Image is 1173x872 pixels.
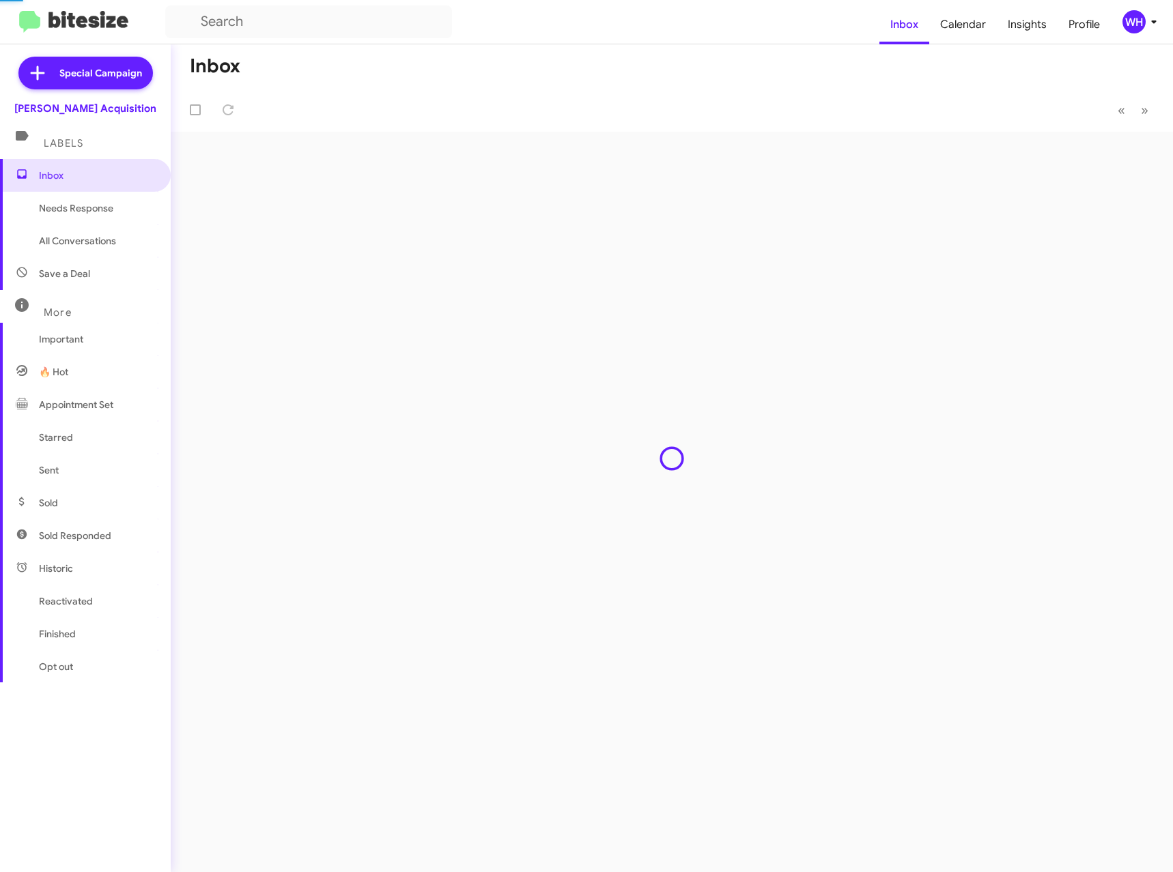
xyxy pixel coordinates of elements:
[165,5,452,38] input: Search
[1110,96,1157,124] nav: Page navigation example
[14,102,156,115] div: [PERSON_NAME] Acquisition
[39,234,116,248] span: All Conversations
[1133,96,1157,124] button: Next
[39,562,73,575] span: Historic
[1141,102,1148,119] span: »
[44,137,83,149] span: Labels
[929,5,997,44] a: Calendar
[39,201,155,215] span: Needs Response
[1058,5,1111,44] a: Profile
[18,57,153,89] a: Special Campaign
[59,66,142,80] span: Special Campaign
[39,529,111,542] span: Sold Responded
[39,332,155,346] span: Important
[39,431,73,444] span: Starred
[39,627,76,641] span: Finished
[1110,96,1133,124] button: Previous
[997,5,1058,44] a: Insights
[39,267,90,280] span: Save a Deal
[39,660,73,673] span: Opt out
[39,594,93,608] span: Reactivated
[39,463,59,477] span: Sent
[1118,102,1125,119] span: «
[879,5,929,44] a: Inbox
[1111,10,1158,33] button: WH
[1122,10,1146,33] div: WH
[39,398,113,411] span: Appointment Set
[39,365,68,379] span: 🔥 Hot
[39,169,155,182] span: Inbox
[190,55,240,77] h1: Inbox
[39,496,58,510] span: Sold
[44,306,72,319] span: More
